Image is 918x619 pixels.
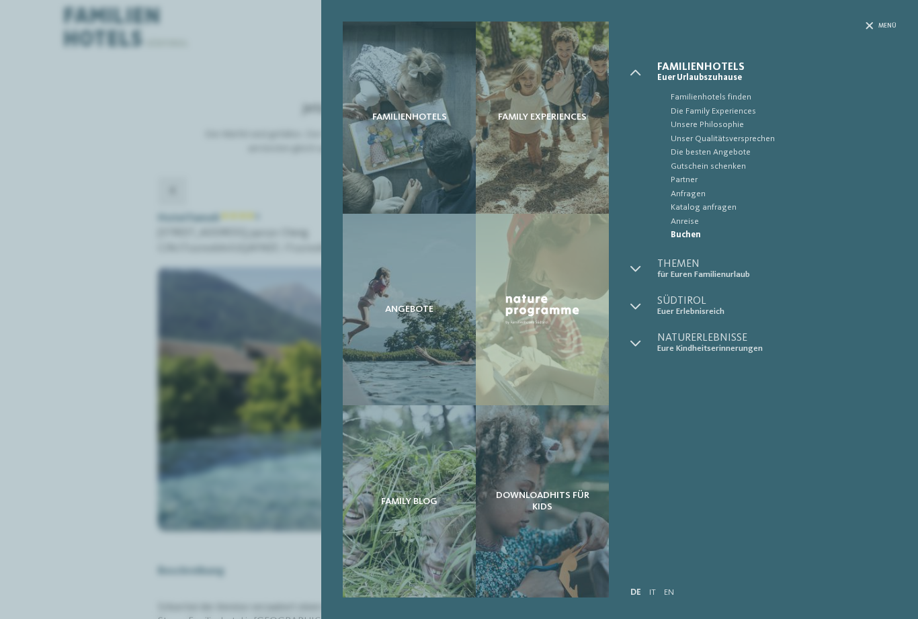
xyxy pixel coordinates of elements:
a: Buchung: Familienhotel wählen und reservieren Family Experiences [476,22,609,214]
a: Familienhotels Euer Urlaubszuhause [657,62,896,83]
a: Unser Qualitätsversprechen [657,132,896,146]
a: Buchung: Familienhotel wählen und reservieren Downloadhits für Kids [476,405,609,597]
a: Buchung: Familienhotel wählen und reservieren Nature Programme [476,214,609,406]
span: Naturerlebnisse [657,333,896,343]
a: Themen für Euren Familienurlaub [657,259,896,280]
span: Eure Kindheitserinnerungen [657,343,896,354]
span: Angebote [385,304,433,315]
span: Familienhotels [372,112,447,123]
a: IT [649,588,656,597]
span: Euer Erlebnisreich [657,306,896,317]
a: Die Family Experiences [657,105,896,118]
a: Anfragen [657,188,896,201]
span: Unsere Philosophie [671,118,896,132]
a: Partner [657,173,896,187]
a: DE [630,588,641,597]
span: Anfragen [671,188,896,201]
a: Katalog anfragen [657,201,896,214]
span: Die Family Experiences [671,105,896,118]
span: Familienhotels [657,62,896,73]
span: Anreise [671,215,896,229]
a: Naturerlebnisse Eure Kindheitserinnerungen [657,333,896,354]
a: Anreise [657,215,896,229]
span: Südtirol [657,296,896,306]
img: Nature Programme [503,292,582,327]
span: Buchen [671,229,896,242]
a: Buchung: Familienhotel wählen und reservieren Familienhotels [343,22,476,214]
span: Menü [878,22,896,30]
a: EN [664,588,674,597]
span: für Euren Familienurlaub [657,270,896,280]
a: Südtirol Euer Erlebnisreich [657,296,896,317]
span: Downloadhits für Kids [487,490,598,513]
span: Family Experiences [498,112,587,123]
a: Gutschein schenken [657,160,896,173]
a: Unsere Philosophie [657,118,896,132]
span: Katalog anfragen [671,201,896,214]
a: Buchen [657,229,896,242]
span: Euer Urlaubszuhause [657,73,896,83]
a: Buchung: Familienhotel wählen und reservieren Family Blog [343,405,476,597]
span: Unser Qualitätsversprechen [671,132,896,146]
span: Gutschein schenken [671,160,896,173]
a: Die besten Angebote [657,146,896,159]
span: Partner [671,173,896,187]
a: Buchung: Familienhotel wählen und reservieren Angebote [343,214,476,406]
a: Familienhotels finden [657,91,896,104]
span: Familienhotels finden [671,91,896,104]
span: Die besten Angebote [671,146,896,159]
span: Family Blog [381,496,437,507]
span: Themen [657,259,896,270]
